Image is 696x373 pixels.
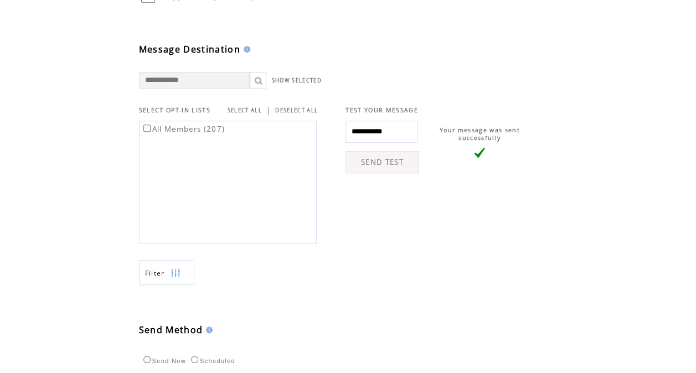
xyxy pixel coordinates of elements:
[139,260,194,285] a: Filter
[191,356,198,363] input: Scheduled
[141,124,225,134] label: All Members (207)
[188,358,235,364] label: Scheduled
[240,46,250,53] img: help.gif
[275,107,318,114] a: DESELECT ALL
[474,147,485,158] img: vLarge.png
[346,151,419,173] a: SEND TEST
[143,356,151,363] input: Send Now
[171,261,181,286] img: filters.png
[141,358,186,364] label: Send Now
[139,43,240,55] span: Message Destination
[139,106,210,114] span: SELECT OPT-IN LISTS
[440,126,520,142] span: Your message was sent successfully
[266,105,271,115] span: |
[143,125,151,132] input: All Members (207)
[203,327,213,333] img: help.gif
[145,268,165,278] span: Show filters
[346,106,418,114] span: TEST YOUR MESSAGE
[272,77,322,84] a: SHOW SELECTED
[139,324,203,336] span: Send Method
[228,107,262,114] a: SELECT ALL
